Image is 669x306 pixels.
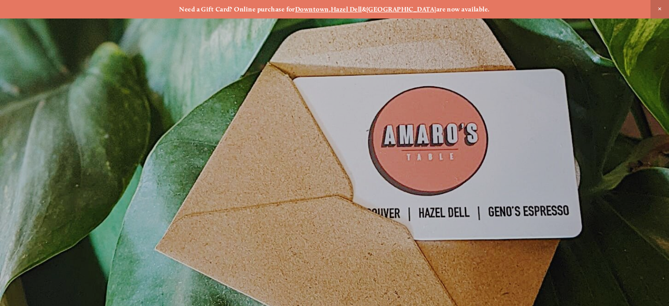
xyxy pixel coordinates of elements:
a: Downtown [295,5,329,13]
strong: & [362,5,366,13]
strong: Need a Gift Card? Online purchase for [179,5,295,13]
strong: are now available. [436,5,490,13]
a: Hazel Dell [331,5,362,13]
a: [GEOGRAPHIC_DATA] [366,5,436,13]
strong: , [329,5,331,13]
